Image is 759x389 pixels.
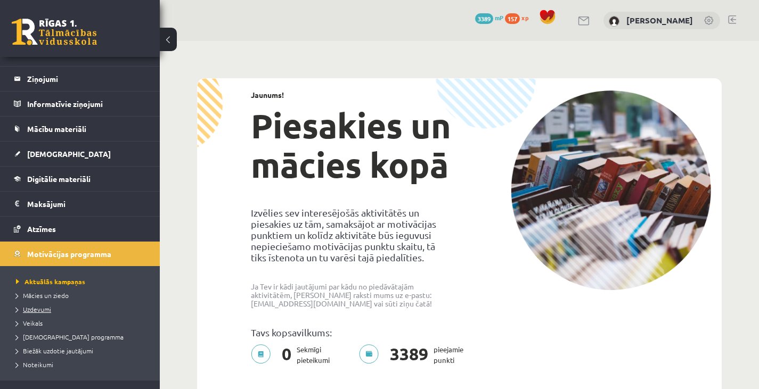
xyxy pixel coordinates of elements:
span: Motivācijas programma [27,249,111,259]
span: xp [521,13,528,22]
span: Mācību materiāli [27,124,86,134]
span: mP [495,13,503,22]
span: Mācies un ziedo [16,291,69,300]
a: Aktuālās kampaņas [16,277,149,286]
span: Uzdevumi [16,305,51,313]
span: Digitālie materiāli [27,174,91,184]
a: Noteikumi [16,360,149,369]
span: Noteikumi [16,360,53,369]
p: Izvēlies sev interesējošās aktivitātēs un piesakies uz tām, samaksājot ar motivācijas punktiem un... [251,207,451,263]
a: Mācies un ziedo [16,291,149,300]
span: Aktuālās kampaņas [16,277,85,286]
a: Informatīvie ziņojumi [14,92,146,116]
a: Mācību materiāli [14,117,146,141]
a: [PERSON_NAME] [626,15,693,26]
legend: Ziņojumi [27,67,146,91]
a: Motivācijas programma [14,242,146,266]
a: Rīgas 1. Tālmācības vidusskola [12,19,97,45]
span: Biežāk uzdotie jautājumi [16,346,93,355]
p: Sekmīgi pieteikumi [251,344,336,366]
a: Maksājumi [14,192,146,216]
span: [DEMOGRAPHIC_DATA] [27,149,111,159]
span: Veikals [16,319,43,327]
a: Uzdevumi [16,304,149,314]
a: 157 xp [505,13,534,22]
p: pieejamie punkti [359,344,470,366]
img: Nikoletta Nikolajenko [609,16,619,27]
span: 157 [505,13,520,24]
a: [DEMOGRAPHIC_DATA] programma [16,332,149,342]
span: 3389 [385,344,434,366]
legend: Maksājumi [27,192,146,216]
img: campaign-image-1c4f3b39ab1f89d1fca25a8facaab35ebc8e40cf20aedba61fd73fb4233361ac.png [511,90,711,290]
a: Digitālie materiāli [14,167,146,191]
span: [DEMOGRAPHIC_DATA] programma [16,333,124,341]
span: 3389 [475,13,493,24]
h1: Piesakies un mācies kopā [251,106,451,185]
a: 3389 mP [475,13,503,22]
strong: Jaunums! [251,90,284,100]
p: Tavs kopsavilkums: [251,327,451,338]
p: Ja Tev ir kādi jautājumi par kādu no piedāvātajām aktivitātēm, [PERSON_NAME] raksti mums uz e-pas... [251,282,451,308]
legend: Informatīvie ziņojumi [27,92,146,116]
span: 0 [276,344,297,366]
a: Veikals [16,318,149,328]
a: Atzīmes [14,217,146,241]
a: Ziņojumi [14,67,146,91]
a: [DEMOGRAPHIC_DATA] [14,142,146,166]
a: Biežāk uzdotie jautājumi [16,346,149,355]
span: Atzīmes [27,224,56,234]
